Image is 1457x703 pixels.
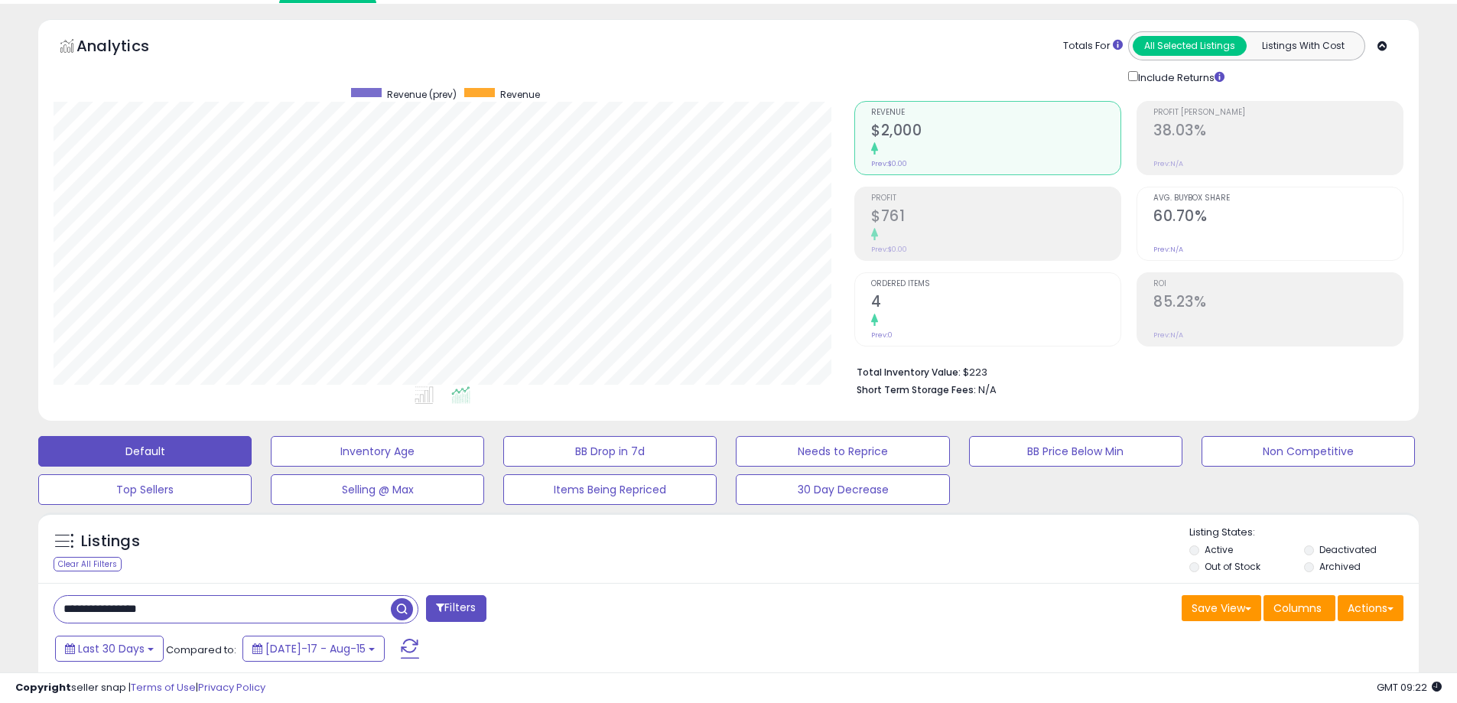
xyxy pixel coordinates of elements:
[1063,39,1123,54] div: Totals For
[15,681,265,695] div: seller snap | |
[198,680,265,695] a: Privacy Policy
[131,680,196,695] a: Terms of Use
[1117,68,1243,86] div: Include Returns
[978,382,997,397] span: N/A
[503,474,717,505] button: Items Being Repriced
[1189,526,1419,540] p: Listing States:
[1153,245,1183,254] small: Prev: N/A
[55,636,164,662] button: Last 30 Days
[166,643,236,657] span: Compared to:
[871,109,1120,117] span: Revenue
[271,474,484,505] button: Selling @ Max
[271,436,484,467] button: Inventory Age
[1205,543,1233,556] label: Active
[736,474,949,505] button: 30 Day Decrease
[503,436,717,467] button: BB Drop in 7d
[871,245,907,254] small: Prev: $0.00
[871,122,1120,142] h2: $2,000
[1153,280,1403,288] span: ROI
[1377,680,1442,695] span: 2025-09-15 09:22 GMT
[1319,560,1361,573] label: Archived
[969,436,1182,467] button: BB Price Below Min
[1153,330,1183,340] small: Prev: N/A
[76,35,179,60] h5: Analytics
[857,383,976,396] b: Short Term Storage Fees:
[1246,36,1360,56] button: Listings With Cost
[426,595,486,622] button: Filters
[1273,600,1322,616] span: Columns
[1338,595,1403,621] button: Actions
[1153,207,1403,228] h2: 60.70%
[1263,595,1335,621] button: Columns
[871,207,1120,228] h2: $761
[15,680,71,695] strong: Copyright
[81,531,140,552] h5: Listings
[871,280,1120,288] span: Ordered Items
[38,436,252,467] button: Default
[1153,109,1403,117] span: Profit [PERSON_NAME]
[1182,595,1261,621] button: Save View
[871,293,1120,314] h2: 4
[857,362,1392,380] li: $223
[78,641,145,656] span: Last 30 Days
[1153,293,1403,314] h2: 85.23%
[500,88,540,101] span: Revenue
[242,636,385,662] button: [DATE]-17 - Aug-15
[387,88,457,101] span: Revenue (prev)
[1319,543,1377,556] label: Deactivated
[871,194,1120,203] span: Profit
[54,557,122,571] div: Clear All Filters
[1153,159,1183,168] small: Prev: N/A
[1153,122,1403,142] h2: 38.03%
[265,641,366,656] span: [DATE]-17 - Aug-15
[1205,560,1260,573] label: Out of Stock
[871,159,907,168] small: Prev: $0.00
[871,330,893,340] small: Prev: 0
[857,366,961,379] b: Total Inventory Value:
[38,474,252,505] button: Top Sellers
[1133,36,1247,56] button: All Selected Listings
[1202,436,1415,467] button: Non Competitive
[736,436,949,467] button: Needs to Reprice
[1153,194,1403,203] span: Avg. Buybox Share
